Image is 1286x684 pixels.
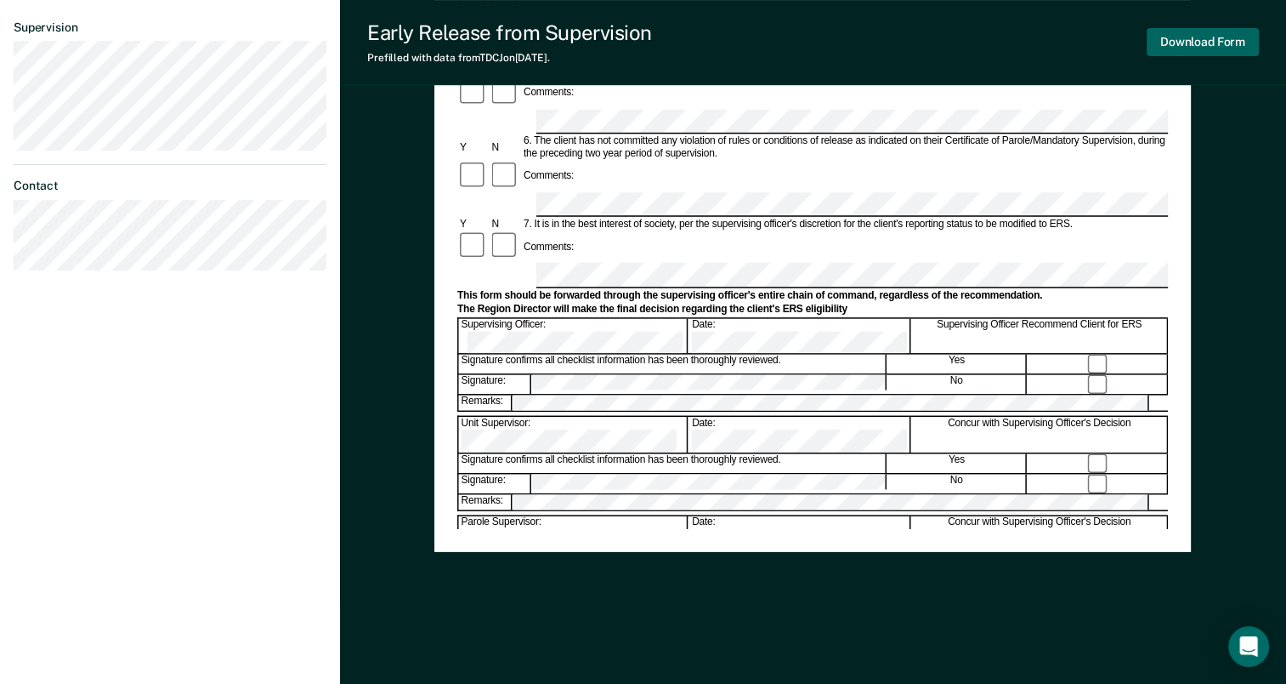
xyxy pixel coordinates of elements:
dt: Contact [14,179,326,193]
button: Download Form [1147,28,1259,56]
div: Y [457,141,489,154]
div: Prefilled with data from TDCJ on [DATE] . [367,52,652,64]
div: Concur with Supervising Officer's Decision [912,516,1168,552]
div: Yes [887,454,1027,473]
div: Supervising Officer: [459,318,688,354]
div: Date: [689,516,910,552]
div: No [887,475,1027,493]
div: This form should be forwarded through the supervising officer's entire chain of command, regardle... [457,289,1168,302]
div: Supervising Officer Recommend Client for ERS [912,318,1168,354]
div: Comments: [521,241,576,254]
div: 7. It is in the best interest of society, per the supervising officer's discretion for the client... [521,218,1168,231]
div: Signature: [459,375,531,394]
div: Signature confirms all checklist information has been thoroughly reviewed. [459,454,887,473]
div: Parole Supervisor: [459,516,688,552]
div: Date: [689,318,910,354]
div: Remarks: [459,396,513,411]
div: Unit Supervisor: [459,417,688,453]
div: Signature confirms all checklist information has been thoroughly reviewed. [459,355,887,373]
div: Early Release from Supervision [367,20,652,45]
div: Comments: [521,170,576,183]
div: No [887,375,1027,394]
div: 6. The client has not committed any violation of rules or conditions of release as indicated on t... [521,134,1168,160]
div: Date: [689,417,910,453]
div: Concur with Supervising Officer's Decision [912,417,1168,453]
div: Comments: [521,87,576,100]
div: Y [457,218,489,231]
div: Remarks: [459,494,513,510]
div: N [490,218,521,231]
dt: Supervision [14,20,326,35]
div: Open Intercom Messenger [1228,626,1269,667]
div: Yes [887,355,1027,373]
div: Signature: [459,475,531,493]
div: N [490,141,521,154]
div: The Region Director will make the final decision regarding the client's ERS eligibility [457,303,1168,316]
